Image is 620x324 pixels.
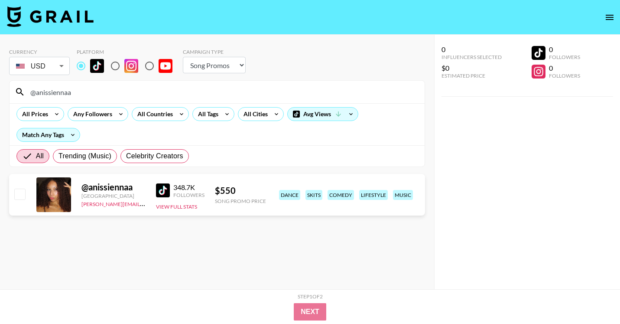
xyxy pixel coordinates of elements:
div: Avg Views [288,108,358,121]
span: Trending (Music) [58,151,111,161]
div: $ 550 [215,185,266,196]
div: comedy [328,190,354,200]
img: TikTok [90,59,104,73]
div: 0 [549,45,580,54]
div: USD [11,59,68,74]
div: 0 [549,64,580,72]
div: Platform [77,49,179,55]
div: Followers [549,72,580,79]
div: Influencers Selected [441,54,502,60]
iframe: Drift Widget Chat Controller [577,281,610,314]
span: All [36,151,44,161]
div: Followers [549,54,580,60]
img: TikTok [156,183,170,197]
a: [PERSON_NAME][EMAIL_ADDRESS][DOMAIN_NAME] [81,199,210,207]
img: YouTube [159,59,172,73]
div: All Tags [193,108,220,121]
input: Search by User Name [25,85,419,99]
div: Campaign Type [183,49,246,55]
button: Next [294,303,326,321]
div: 348.7K [173,183,205,192]
span: Celebrity Creators [126,151,183,161]
button: open drawer [601,9,618,26]
div: Currency [9,49,70,55]
div: @ anissiennaa [81,182,146,193]
div: $0 [441,64,502,72]
div: Match Any Tags [17,128,80,141]
div: Estimated Price [441,72,502,79]
div: Any Followers [68,108,114,121]
div: Followers [173,192,205,198]
div: All Prices [17,108,50,121]
div: All Cities [238,108,269,121]
div: All Countries [132,108,175,121]
div: lifestyle [359,190,388,200]
div: 0 [441,45,502,54]
div: Step 1 of 2 [298,293,323,300]
img: Grail Talent [7,6,94,27]
button: View Full Stats [156,203,197,210]
div: music [393,190,413,200]
div: skits [305,190,322,200]
div: [GEOGRAPHIC_DATA] [81,193,146,199]
div: Song Promo Price [215,198,266,204]
img: Instagram [124,59,138,73]
div: dance [279,190,300,200]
